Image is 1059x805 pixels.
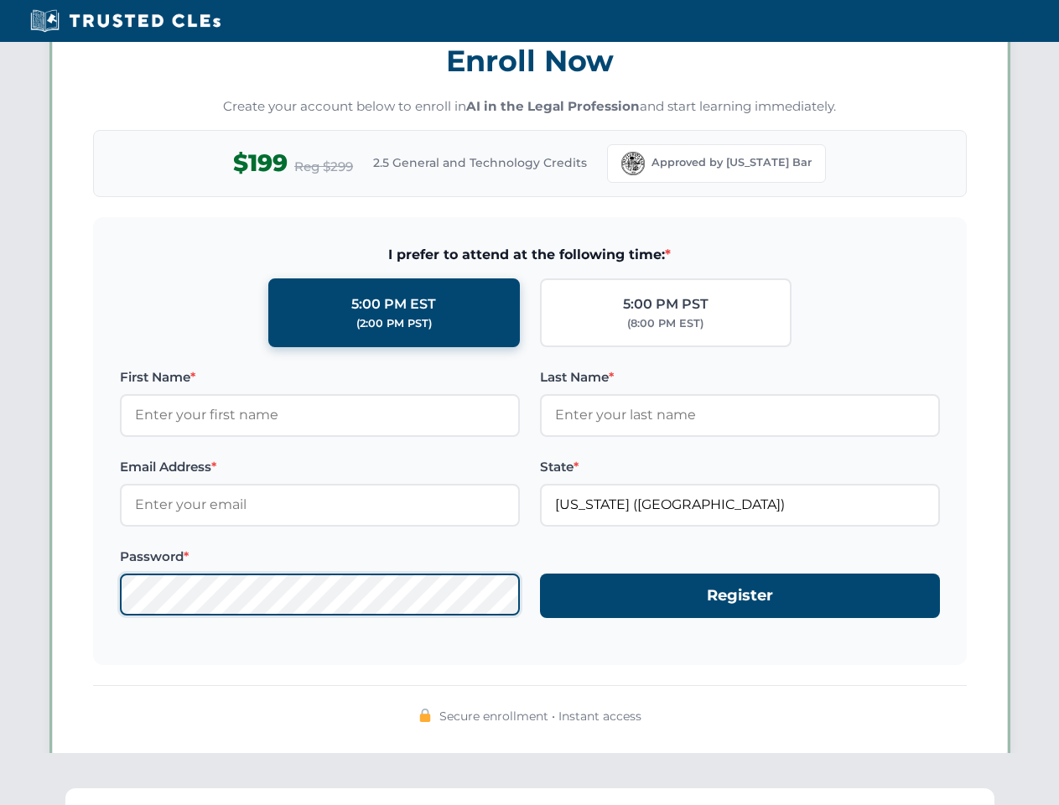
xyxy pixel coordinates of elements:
[120,547,520,567] label: Password
[93,97,967,117] p: Create your account below to enroll in and start learning immediately.
[373,153,587,172] span: 2.5 General and Technology Credits
[651,154,812,171] span: Approved by [US_STATE] Bar
[540,574,940,618] button: Register
[120,244,940,266] span: I prefer to attend at the following time:
[621,152,645,175] img: Florida Bar
[356,315,432,332] div: (2:00 PM PST)
[120,457,520,477] label: Email Address
[120,394,520,436] input: Enter your first name
[540,367,940,387] label: Last Name
[466,98,640,114] strong: AI in the Legal Profession
[418,709,432,722] img: 🔒
[540,394,940,436] input: Enter your last name
[540,457,940,477] label: State
[93,34,967,87] h3: Enroll Now
[439,707,641,725] span: Secure enrollment • Instant access
[233,144,288,182] span: $199
[623,293,709,315] div: 5:00 PM PST
[351,293,436,315] div: 5:00 PM EST
[627,315,703,332] div: (8:00 PM EST)
[120,484,520,526] input: Enter your email
[294,157,353,177] span: Reg $299
[25,8,226,34] img: Trusted CLEs
[540,484,940,526] input: Florida (FL)
[120,367,520,387] label: First Name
